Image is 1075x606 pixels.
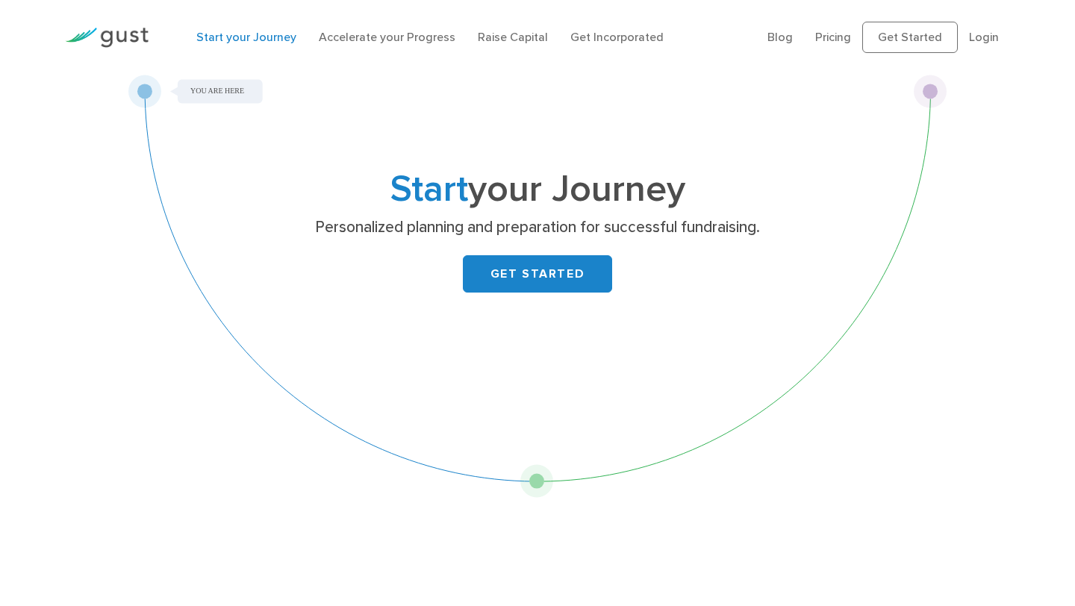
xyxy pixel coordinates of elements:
a: Get Started [862,22,958,53]
a: Start your Journey [196,30,296,44]
a: Pricing [815,30,851,44]
span: Start [390,167,468,211]
img: Gust Logo [65,28,149,48]
a: Blog [767,30,793,44]
a: Accelerate your Progress [319,30,455,44]
a: Get Incorporated [570,30,664,44]
h1: your Journey [243,172,832,207]
p: Personalized planning and preparation for successful fundraising. [249,217,827,238]
a: GET STARTED [463,255,612,293]
a: Raise Capital [478,30,548,44]
a: Login [969,30,999,44]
